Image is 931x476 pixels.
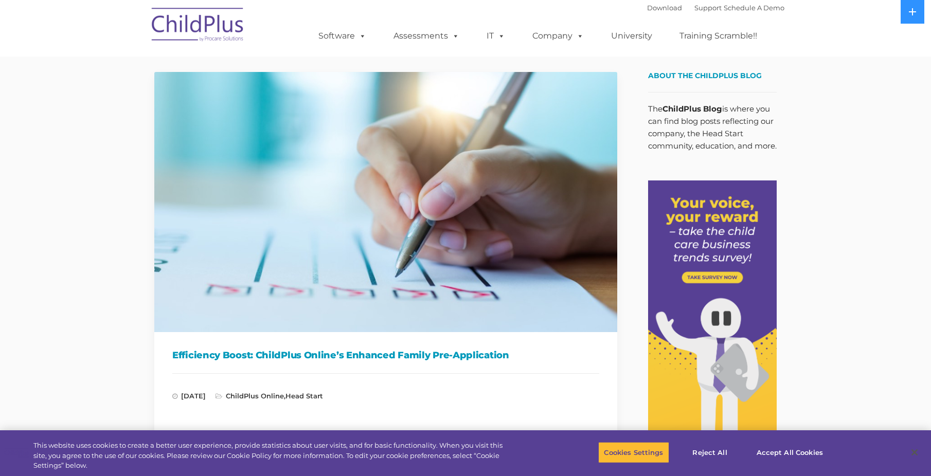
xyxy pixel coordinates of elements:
[172,392,206,400] span: [DATE]
[154,72,617,332] img: Efficiency Boost: ChildPlus Online's Enhanced Family Pre-Application Process - Streamlining Appli...
[669,26,767,46] a: Training Scramble!!
[147,1,249,52] img: ChildPlus by Procare Solutions
[648,71,762,80] span: About the ChildPlus Blog
[903,441,926,464] button: Close
[216,392,323,400] span: ,
[522,26,594,46] a: Company
[647,4,682,12] a: Download
[751,442,829,463] button: Accept All Cookies
[172,347,599,363] h1: Efficiency Boost: ChildPlus Online’s Enhanced Family Pre-Application
[598,442,669,463] button: Cookies Settings
[647,4,784,12] font: |
[694,4,722,12] a: Support
[285,392,323,400] a: Head Start
[33,441,512,471] div: This website uses cookies to create a better user experience, provide statistics about user visit...
[308,26,377,46] a: Software
[476,26,515,46] a: IT
[663,104,722,114] strong: ChildPlus Blog
[724,4,784,12] a: Schedule A Demo
[648,103,777,152] p: The is where you can find blog posts reflecting our company, the Head Start community, education,...
[678,442,742,463] button: Reject All
[601,26,663,46] a: University
[226,392,284,400] a: ChildPlus Online
[383,26,470,46] a: Assessments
